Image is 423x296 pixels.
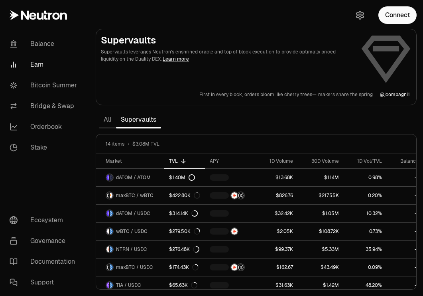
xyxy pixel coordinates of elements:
[110,174,113,181] img: ATOM Logo
[106,282,109,288] img: TIA Logo
[106,246,109,253] img: NTRN Logo
[96,187,164,204] a: maxBTC LogowBTC LogomaxBTC / wBTC
[210,263,251,271] button: NTRNStructured Points
[344,187,387,204] a: 0.20%
[169,174,195,181] div: $1.40M
[3,75,86,96] a: Bitcoin Summer
[205,223,256,240] a: NTRN
[344,276,387,294] a: 48.20%
[116,282,141,288] span: TIA / USDC
[344,169,387,186] a: 0.98%
[106,141,124,147] span: 14 items
[116,246,147,253] span: NTRN / USDC
[3,116,86,137] a: Orderbook
[298,241,344,258] a: $5.33M
[132,141,159,147] span: $3.08M TVL
[256,241,298,258] a: $99.37K
[318,91,374,98] p: makers share the spring.
[298,187,344,204] a: $217.55K
[238,264,244,270] img: Structured Points
[110,282,113,288] img: USDC Logo
[169,228,200,235] div: $279.50K
[169,264,199,270] div: $174.43K
[106,210,109,217] img: dATOM Logo
[164,259,205,276] a: $174.43K
[116,112,161,128] a: Supervaults
[256,205,298,222] a: $32.42K
[380,91,410,98] a: @jcompagni1
[256,223,298,240] a: $2.05K
[169,158,200,164] div: TVL
[378,6,417,24] button: Connect
[96,169,164,186] a: dATOM LogoATOM LogodATOM / ATOM
[110,192,113,199] img: wBTC Logo
[261,158,293,164] div: 1D Volume
[110,228,113,235] img: USDC Logo
[164,205,205,222] a: $314.14K
[205,187,256,204] a: NTRNStructured Points
[3,231,86,251] a: Governance
[298,205,344,222] a: $1.05M
[169,210,198,217] div: $314.14K
[210,158,251,164] div: APY
[110,246,113,253] img: USDC Logo
[106,264,109,270] img: maxBTC Logo
[116,174,151,181] span: dATOM / ATOM
[348,158,382,164] div: 1D Vol/TVL
[169,246,199,253] div: $276.48K
[99,112,116,128] a: All
[298,276,344,294] a: $1.42M
[110,210,113,217] img: USDC Logo
[3,272,86,293] a: Support
[303,158,339,164] div: 30D Volume
[256,259,298,276] a: $162.67
[231,264,238,270] img: NTRN
[96,205,164,222] a: dATOM LogoUSDC LogodATOM / USDC
[231,228,238,235] img: NTRN
[96,223,164,240] a: wBTC LogoUSDC LogowBTC / USDC
[106,158,159,164] div: Market
[3,96,86,116] a: Bridge & Swap
[3,137,86,158] a: Stake
[106,228,109,235] img: wBTC Logo
[244,91,317,98] p: orders bloom like cherry trees—
[116,228,148,235] span: wBTC / USDC
[256,187,298,204] a: $826.76
[199,91,374,98] a: First in every block,orders bloom like cherry trees—makers share the spring.
[344,259,387,276] a: 0.09%
[298,169,344,186] a: $1.14M
[205,259,256,276] a: NTRNStructured Points
[256,276,298,294] a: $31.63K
[110,264,113,270] img: USDC Logo
[3,34,86,54] a: Balance
[3,54,86,75] a: Earn
[164,169,205,186] a: $1.40M
[392,158,419,164] div: Balance
[256,169,298,186] a: $13.68K
[106,192,109,199] img: maxBTC Logo
[116,210,150,217] span: dATOM / USDC
[169,192,200,199] div: $422.80K
[199,91,243,98] p: First in every block,
[169,282,197,288] div: $65.63K
[164,241,205,258] a: $276.48K
[164,223,205,240] a: $279.50K
[298,259,344,276] a: $43.49K
[163,56,189,62] a: Learn more
[96,241,164,258] a: NTRN LogoUSDC LogoNTRN / USDC
[101,48,354,63] p: Supervaults leverages Neutron's enshrined oracle and top of block execution to provide optimally ...
[101,34,354,47] h2: Supervaults
[106,174,109,181] img: dATOM Logo
[96,259,164,276] a: maxBTC LogoUSDC LogomaxBTC / USDC
[231,192,238,199] img: NTRN
[344,223,387,240] a: 0.73%
[380,91,410,98] p: @ jcompagni1
[210,227,251,235] button: NTRN
[344,241,387,258] a: 35.94%
[164,187,205,204] a: $422.80K
[298,223,344,240] a: $108.72K
[210,191,251,199] button: NTRNStructured Points
[116,192,153,199] span: maxBTC / wBTC
[3,251,86,272] a: Documentation
[238,192,244,199] img: Structured Points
